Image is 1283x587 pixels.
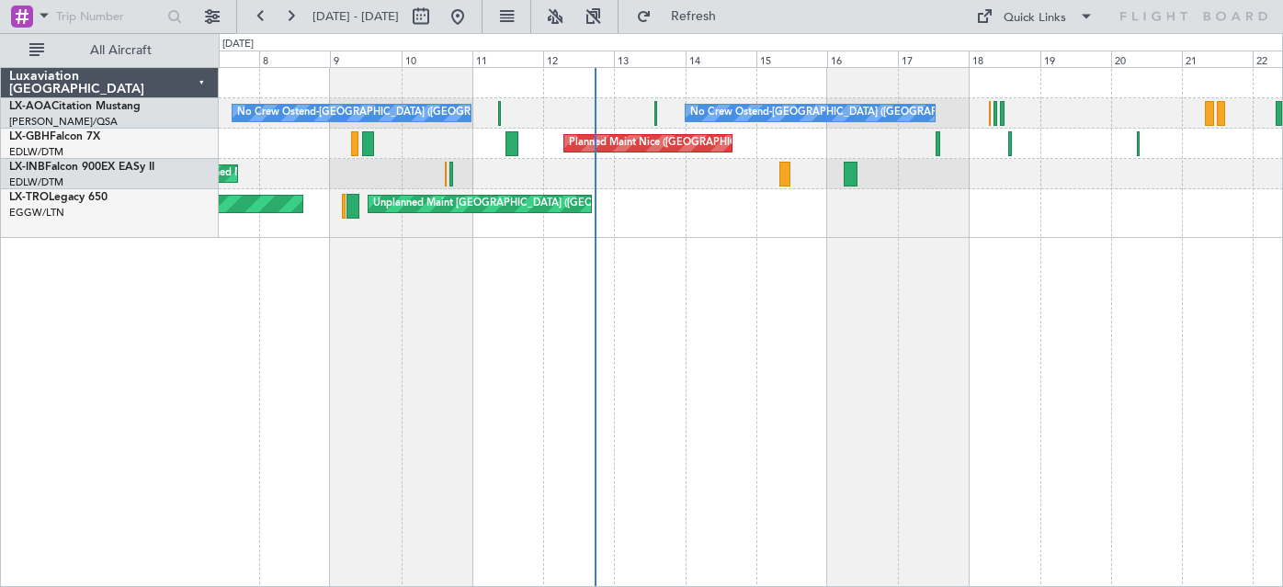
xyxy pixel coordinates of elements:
[614,51,685,67] div: 13
[9,115,118,129] a: [PERSON_NAME]/QSA
[259,51,330,67] div: 8
[969,51,1039,67] div: 18
[9,145,63,159] a: EDLW/DTM
[827,51,898,67] div: 16
[543,51,614,67] div: 12
[9,162,154,173] a: LX-INBFalcon 900EX EASy II
[655,10,732,23] span: Refresh
[9,131,50,142] span: LX-GBH
[1182,51,1253,67] div: 21
[9,162,45,173] span: LX-INB
[690,99,992,127] div: No Crew Ostend-[GEOGRAPHIC_DATA] ([GEOGRAPHIC_DATA])
[628,2,738,31] button: Refresh
[686,51,756,67] div: 14
[48,44,194,57] span: All Aircraft
[402,51,472,67] div: 10
[1111,51,1182,67] div: 20
[330,51,401,67] div: 9
[9,101,51,112] span: LX-AOA
[20,36,199,65] button: All Aircraft
[373,190,676,218] div: Unplanned Maint [GEOGRAPHIC_DATA] ([GEOGRAPHIC_DATA])
[56,3,162,30] input: Trip Number
[898,51,969,67] div: 17
[237,99,539,127] div: No Crew Ostend-[GEOGRAPHIC_DATA] ([GEOGRAPHIC_DATA])
[9,206,64,220] a: EGGW/LTN
[9,131,100,142] a: LX-GBHFalcon 7X
[1004,9,1066,28] div: Quick Links
[569,130,774,157] div: Planned Maint Nice ([GEOGRAPHIC_DATA])
[967,2,1103,31] button: Quick Links
[756,51,827,67] div: 15
[9,175,63,189] a: EDLW/DTM
[312,8,399,25] span: [DATE] - [DATE]
[1040,51,1111,67] div: 19
[9,192,108,203] a: LX-TROLegacy 650
[9,101,141,112] a: LX-AOACitation Mustang
[472,51,543,67] div: 11
[188,51,259,67] div: 7
[9,192,49,203] span: LX-TRO
[222,37,254,52] div: [DATE]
